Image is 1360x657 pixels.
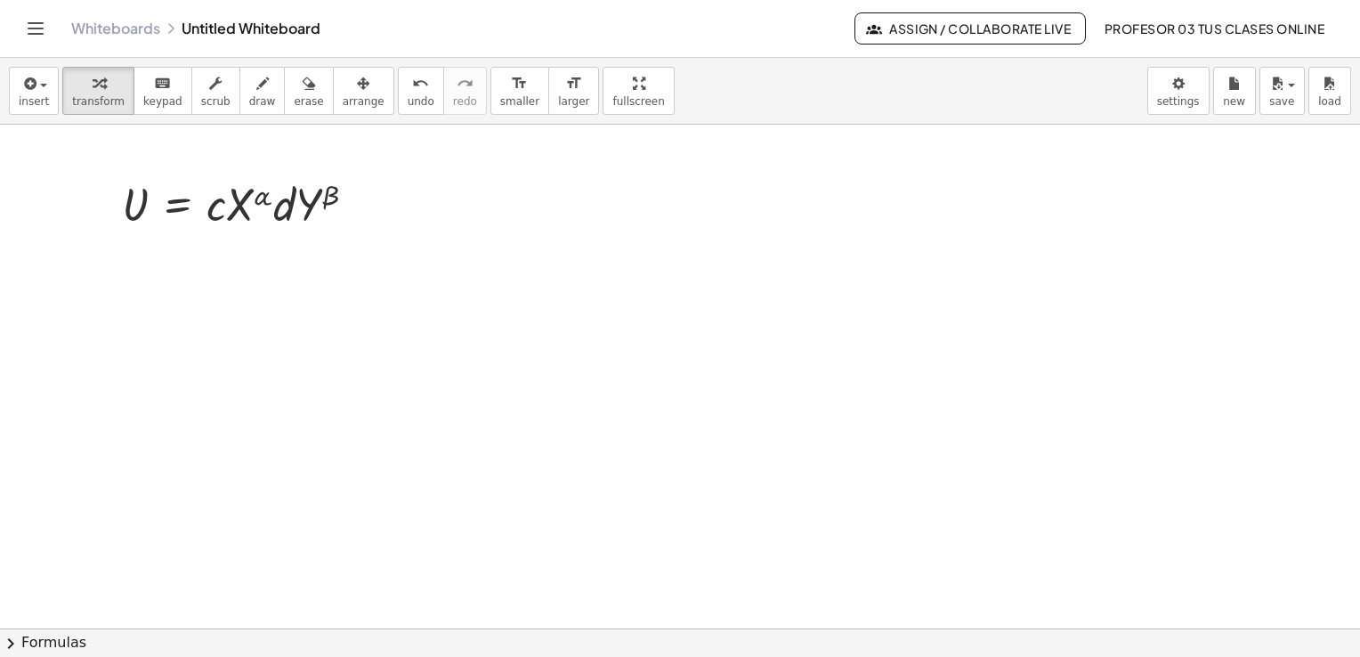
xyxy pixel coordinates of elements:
[1223,95,1245,108] span: new
[500,95,539,108] span: smaller
[453,95,477,108] span: redo
[1104,20,1324,36] span: Profesor 03 Tus Clases Online
[565,73,582,94] i: format_size
[548,67,599,115] button: format_sizelarger
[1157,95,1200,108] span: settings
[239,67,286,115] button: draw
[1308,67,1351,115] button: load
[71,20,160,37] a: Whiteboards
[134,67,192,115] button: keyboardkeypad
[1089,12,1339,45] button: Profesor 03 Tus Clases Online
[21,14,50,43] button: Toggle navigation
[1269,95,1294,108] span: save
[62,67,134,115] button: transform
[143,95,182,108] span: keypad
[9,67,59,115] button: insert
[1259,67,1305,115] button: save
[72,95,125,108] span: transform
[511,73,528,94] i: format_size
[154,73,171,94] i: keyboard
[603,67,674,115] button: fullscreen
[1213,67,1256,115] button: new
[412,73,429,94] i: undo
[870,20,1072,36] span: Assign / Collaborate Live
[191,67,240,115] button: scrub
[19,95,49,108] span: insert
[249,95,276,108] span: draw
[333,67,394,115] button: arrange
[490,67,549,115] button: format_sizesmaller
[854,12,1087,45] button: Assign / Collaborate Live
[443,67,487,115] button: redoredo
[201,95,231,108] span: scrub
[457,73,474,94] i: redo
[1318,95,1341,108] span: load
[284,67,333,115] button: erase
[398,67,444,115] button: undoundo
[294,95,323,108] span: erase
[343,95,385,108] span: arrange
[1147,67,1210,115] button: settings
[558,95,589,108] span: larger
[612,95,664,108] span: fullscreen
[408,95,434,108] span: undo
